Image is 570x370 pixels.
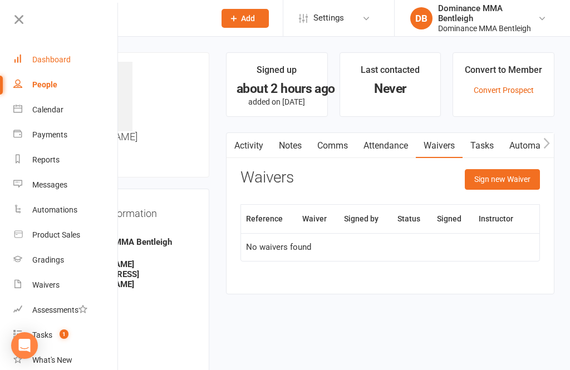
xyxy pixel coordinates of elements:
[297,205,339,233] th: Waiver
[70,337,194,347] div: Date of Birth
[241,14,255,23] span: Add
[392,205,432,233] th: Status
[32,356,72,364] div: What's New
[60,329,68,339] span: 1
[70,259,194,289] strong: [PERSON_NAME][EMAIL_ADDRESS][DOMAIN_NAME]
[463,133,502,159] a: Tasks
[70,250,194,260] div: Email
[502,133,568,159] a: Automations
[237,97,317,106] p: added on [DATE]
[70,227,194,238] div: Owner
[465,169,540,189] button: Sign new Waiver
[237,83,317,95] div: about 2 hours ago
[32,205,77,214] div: Automations
[339,205,392,233] th: Signed by
[32,155,60,164] div: Reports
[313,6,344,31] span: Settings
[309,133,356,159] a: Comms
[32,130,67,139] div: Payments
[70,359,194,369] div: Gender
[32,55,71,64] div: Dashboard
[32,305,87,314] div: Assessments
[474,205,527,233] th: Instructor
[13,323,119,348] a: Tasks 1
[70,292,194,303] div: Mobile Number
[13,172,119,198] a: Messages
[13,47,119,72] a: Dashboard
[13,198,119,223] a: Automations
[13,147,119,172] a: Reports
[416,133,463,159] a: Waivers
[13,97,119,122] a: Calendar
[70,302,194,312] strong: -
[32,255,64,264] div: Gradings
[361,63,420,83] div: Last contacted
[66,11,207,26] input: Search...
[13,122,119,147] a: Payments
[13,72,119,97] a: People
[32,180,67,189] div: Messages
[70,237,194,247] strong: Dominance MMA Bentleigh
[356,133,416,159] a: Attendance
[32,230,80,239] div: Product Sales
[465,63,542,83] div: Convert to Member
[32,80,57,89] div: People
[13,223,119,248] a: Product Sales
[410,7,433,29] div: DB
[432,205,474,233] th: Signed
[11,332,38,359] div: Open Intercom Messenger
[257,63,297,83] div: Signed up
[70,314,194,325] div: Address
[240,169,294,186] h3: Waivers
[32,330,52,339] div: Tasks
[474,86,534,95] a: Convert Prospect
[350,83,431,95] div: Never
[68,204,194,219] h3: Contact information
[70,324,194,334] strong: -
[32,280,60,289] div: Waivers
[241,233,539,261] td: No waivers found
[13,248,119,273] a: Gradings
[438,23,538,33] div: Dominance MMA Bentleigh
[70,346,194,356] strong: -
[13,273,119,298] a: Waivers
[241,205,297,233] th: Reference
[438,3,538,23] div: Dominance MMA Bentleigh
[227,133,271,159] a: Activity
[271,133,309,159] a: Notes
[32,105,63,114] div: Calendar
[222,9,269,28] button: Add
[13,298,119,323] a: Assessments
[63,62,200,142] h3: [PERSON_NAME]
